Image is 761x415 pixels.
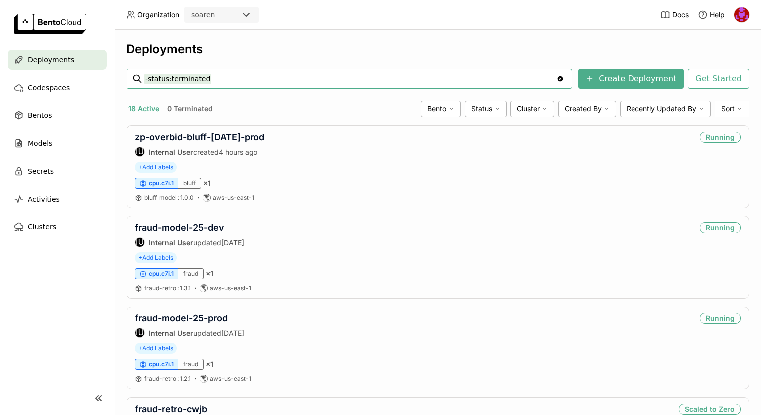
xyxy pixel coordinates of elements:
span: [DATE] [221,238,244,247]
button: Create Deployment [578,69,684,89]
span: Deployments [28,54,74,66]
span: × 1 [203,179,211,188]
div: Internal User [135,147,145,157]
div: Status [465,101,507,117]
div: Deployments [127,42,749,57]
div: created [135,147,264,157]
span: : [177,375,179,382]
span: [DATE] [221,329,244,337]
span: Organization [137,10,179,19]
span: × 1 [206,360,213,369]
input: Search [144,71,556,87]
img: tyler-sypherd-cb6b668 [734,7,749,22]
span: fraud-retro 1.3.1 [144,284,191,292]
img: logo [14,14,86,34]
svg: Clear value [556,75,564,83]
div: Sort [715,101,749,117]
span: 4 hours ago [219,148,257,156]
span: aws-us-east-1 [210,284,251,292]
a: Deployments [8,50,107,70]
div: Internal User [135,328,145,338]
a: Clusters [8,217,107,237]
a: Activities [8,189,107,209]
strong: Internal User [149,329,193,337]
a: fraud-model-25-prod [135,313,228,323]
button: 18 Active [127,103,161,115]
span: +Add Labels [135,252,177,263]
button: 0 Terminated [165,103,215,115]
a: zp-overbid-bluff-[DATE]-prod [135,132,264,142]
a: fraud-retro-cwjb [135,404,207,414]
a: fraud-retro:1.2.1 [144,375,191,383]
div: Bento [421,101,461,117]
div: updated [135,328,244,338]
a: fraud-model-25-dev [135,222,224,233]
span: aws-us-east-1 [210,375,251,383]
span: Bentos [28,109,52,121]
span: Secrets [28,165,54,177]
span: Models [28,137,52,149]
a: Bentos [8,105,107,125]
div: updated [135,237,244,247]
a: Docs [660,10,689,20]
span: Docs [672,10,689,19]
span: Codespaces [28,82,70,94]
input: Selected soaren. [216,10,217,20]
span: : [177,284,179,292]
span: Cluster [517,104,540,113]
div: Running [700,313,741,324]
span: cpu.c7i.1 [149,179,174,187]
span: +Add Labels [135,162,177,173]
a: fraud-retro:1.3.1 [144,284,191,292]
div: IU [135,147,144,156]
strong: Internal User [149,148,193,156]
span: Created By [565,104,602,113]
div: Running [700,132,741,143]
div: IU [135,328,144,337]
span: Sort [721,104,735,113]
a: Codespaces [8,78,107,98]
div: Help [698,10,725,20]
div: soaren [191,10,215,20]
strong: Internal User [149,238,193,247]
div: fraud [178,268,204,279]
span: Activities [28,193,60,205]
span: fraud-retro 1.2.1 [144,375,191,382]
span: Clusters [28,221,56,233]
span: bluff_model 1.0.0 [144,194,194,201]
a: Secrets [8,161,107,181]
a: bluff_model:1.0.0 [144,194,194,202]
button: Get Started [688,69,749,89]
span: Help [710,10,725,19]
span: +Add Labels [135,343,177,354]
span: Recently Updated By [627,104,696,113]
span: aws-us-east-1 [213,194,254,202]
span: cpu.c7i.1 [149,360,174,368]
span: × 1 [206,269,213,278]
span: Status [471,104,492,113]
div: IU [135,238,144,247]
div: Created By [558,101,616,117]
div: Running [700,222,741,233]
div: Scaled to Zero [679,404,741,415]
div: Recently Updated By [620,101,711,117]
div: fraud [178,359,204,370]
a: Models [8,133,107,153]
span: : [178,194,179,201]
div: bluff [178,178,201,189]
span: cpu.c7i.1 [149,270,174,278]
div: Internal User [135,237,145,247]
span: Bento [427,104,446,113]
div: Cluster [510,101,554,117]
